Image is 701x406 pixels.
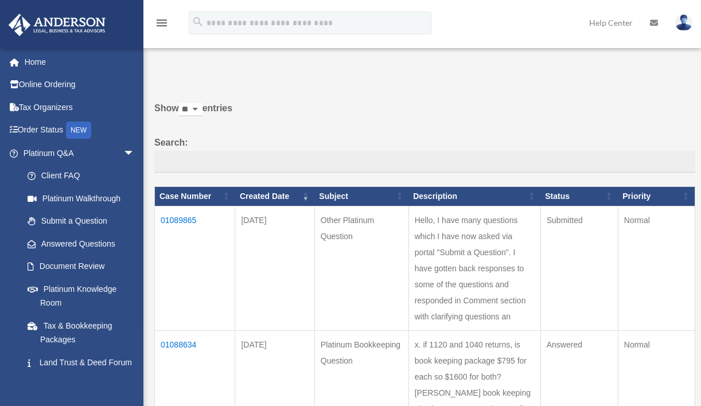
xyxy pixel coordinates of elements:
[16,232,141,255] a: Answered Questions
[618,206,695,330] td: Normal
[179,103,202,116] select: Showentries
[235,186,314,206] th: Created Date: activate to sort column ascending
[314,206,408,330] td: Other Platinum Question
[16,187,146,210] a: Platinum Walkthrough
[16,278,146,314] a: Platinum Knowledge Room
[154,135,695,173] label: Search:
[675,14,692,31] img: User Pic
[408,186,540,206] th: Description: activate to sort column ascending
[540,186,618,206] th: Status: activate to sort column ascending
[8,50,152,73] a: Home
[16,210,146,233] a: Submit a Question
[155,206,235,330] td: 01089865
[618,186,695,206] th: Priority: activate to sort column ascending
[8,119,152,142] a: Order StatusNEW
[5,14,109,36] img: Anderson Advisors Platinum Portal
[154,100,695,128] label: Show entries
[16,314,146,351] a: Tax & Bookkeeping Packages
[16,255,146,278] a: Document Review
[155,16,169,30] i: menu
[408,206,540,330] td: Hello, I have many questions which I have now asked via portal "Submit a Question". I have gotten...
[16,351,146,374] a: Land Trust & Deed Forum
[155,20,169,30] a: menu
[123,142,146,165] span: arrow_drop_down
[66,122,91,139] div: NEW
[540,206,618,330] td: Submitted
[154,151,695,173] input: Search:
[235,206,314,330] td: [DATE]
[155,186,235,206] th: Case Number: activate to sort column ascending
[16,165,146,188] a: Client FAQ
[192,15,204,28] i: search
[314,186,408,206] th: Subject: activate to sort column ascending
[8,96,152,119] a: Tax Organizers
[8,73,152,96] a: Online Ordering
[8,142,146,165] a: Platinum Q&Aarrow_drop_down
